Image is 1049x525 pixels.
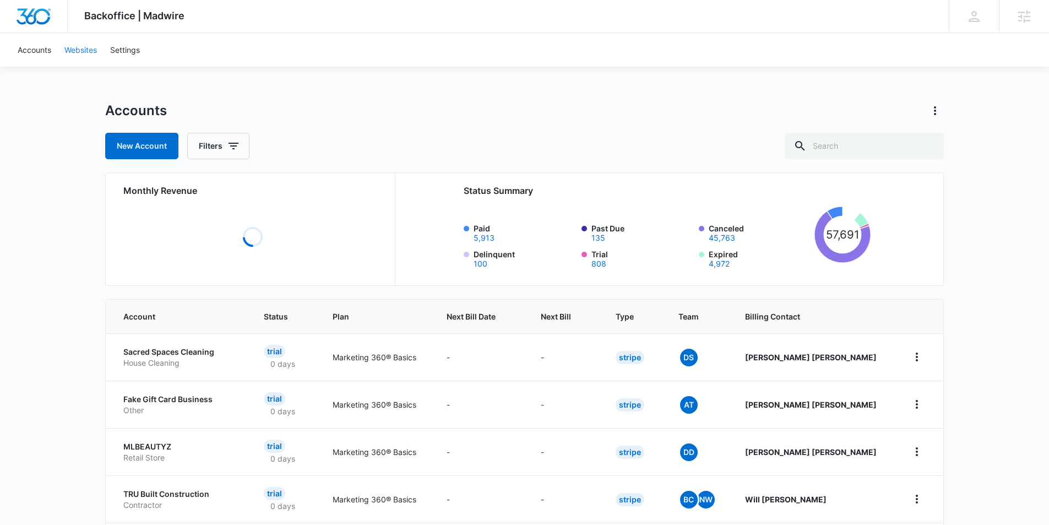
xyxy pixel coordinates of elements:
[464,184,871,197] h2: Status Summary
[745,400,877,409] strong: [PERSON_NAME] [PERSON_NAME]
[474,234,494,242] button: Paid
[680,491,698,508] span: BC
[123,347,237,368] a: Sacred Spaces CleaningHouse Cleaning
[264,345,285,358] div: Trial
[333,399,420,410] p: Marketing 360® Basics
[528,381,602,428] td: -
[591,248,693,268] label: Trial
[105,133,178,159] a: New Account
[745,353,877,362] strong: [PERSON_NAME] [PERSON_NAME]
[709,234,735,242] button: Canceled
[264,405,302,417] p: 0 days
[908,348,926,366] button: home
[616,398,644,412] div: Stripe
[264,440,285,453] div: Trial
[616,493,644,506] div: Stripe
[187,133,249,159] button: Filters
[474,223,575,242] label: Paid
[264,311,290,322] span: Status
[926,102,944,120] button: Actions
[591,260,606,268] button: Trial
[264,392,285,405] div: Trial
[123,489,237,510] a: TRU Built ConstructionContractor
[433,428,528,475] td: -
[123,489,237,500] p: TRU Built Construction
[447,311,498,322] span: Next Bill Date
[11,33,58,67] a: Accounts
[745,447,877,457] strong: [PERSON_NAME] [PERSON_NAME]
[123,394,237,405] p: Fake Gift Card Business
[680,443,698,461] span: DD
[433,381,528,428] td: -
[123,500,237,511] p: Contractor
[333,311,420,322] span: Plan
[123,347,237,358] p: Sacred Spaces Cleaning
[908,443,926,461] button: home
[264,487,285,500] div: Trial
[745,495,827,504] strong: Will [PERSON_NAME]
[591,223,693,242] label: Past Due
[528,428,602,475] td: -
[433,475,528,523] td: -
[908,490,926,508] button: home
[104,33,146,67] a: Settings
[709,248,810,268] label: Expired
[333,494,420,505] p: Marketing 360® Basics
[264,453,302,464] p: 0 days
[333,351,420,363] p: Marketing 360® Basics
[84,10,184,21] span: Backoffice | Madwire
[616,311,636,322] span: Type
[123,358,237,369] p: House Cleaning
[678,311,703,322] span: Team
[123,405,237,416] p: Other
[541,311,573,322] span: Next Bill
[123,452,237,463] p: Retail Store
[591,234,605,242] button: Past Due
[680,396,698,414] span: At
[58,33,104,67] a: Websites
[123,184,382,197] h2: Monthly Revenue
[709,260,730,268] button: Expired
[123,441,237,463] a: MLBEAUTYZRetail Store
[825,228,859,241] tspan: 57,691
[264,358,302,370] p: 0 days
[474,260,487,268] button: Delinquent
[123,311,221,322] span: Account
[333,446,420,458] p: Marketing 360® Basics
[745,311,882,322] span: Billing Contact
[680,349,698,366] span: DS
[697,491,715,508] span: NW
[123,441,237,452] p: MLBEAUTYZ
[616,351,644,364] div: Stripe
[123,394,237,415] a: Fake Gift Card BusinessOther
[616,446,644,459] div: Stripe
[785,133,944,159] input: Search
[433,333,528,381] td: -
[264,500,302,512] p: 0 days
[474,248,575,268] label: Delinquent
[908,396,926,413] button: home
[528,333,602,381] td: -
[105,102,167,119] h1: Accounts
[709,223,810,242] label: Canceled
[528,475,602,523] td: -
